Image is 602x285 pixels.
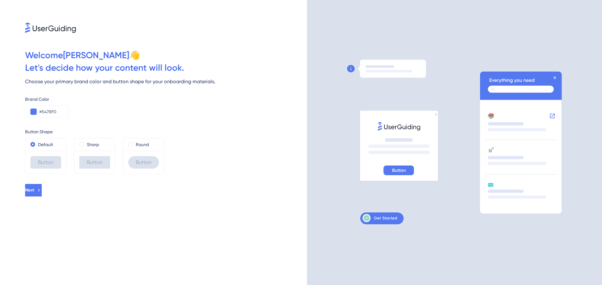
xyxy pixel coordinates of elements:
div: Brand Color [25,95,307,103]
label: Sharp [87,141,99,148]
div: Let ' s decide how your content will look. [25,62,307,74]
span: Next [25,186,34,194]
div: Button Shape [25,128,307,135]
div: Welcome [PERSON_NAME] 👋 [25,49,307,62]
label: Round [136,141,149,148]
div: Button [79,156,110,169]
button: Next [25,184,42,196]
label: Default [38,141,53,148]
div: Button [128,156,159,169]
div: Button [30,156,61,169]
div: Choose your primary brand color and button shape for your onboarding materials. [25,78,307,85]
